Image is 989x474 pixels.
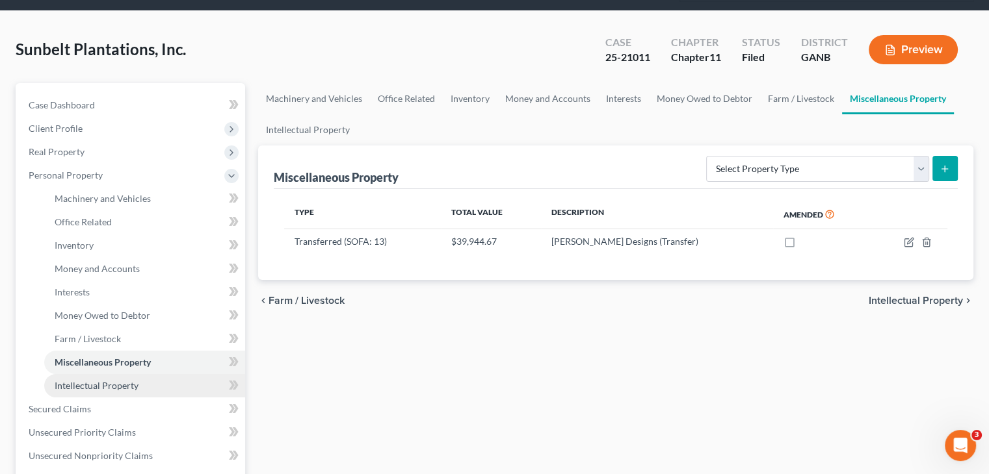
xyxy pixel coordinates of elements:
button: Intellectual Property chevron_right [869,295,973,306]
span: Description [551,207,604,217]
span: Secured Claims [29,403,91,414]
div: Miscellaneous Property [274,169,399,185]
a: Machinery and Vehicles [44,187,245,210]
a: Case Dashboard [18,94,245,117]
span: Money and Accounts [55,263,140,274]
div: Filed [742,50,780,65]
div: Chapter [671,35,721,50]
a: Inventory [44,234,245,257]
iframe: Intercom live chat [945,430,976,461]
span: Farm / Livestock [55,333,121,344]
a: Farm / Livestock [44,327,245,351]
span: Amended [784,210,823,219]
span: Type [295,207,314,217]
a: Money and Accounts [497,83,598,114]
span: Client Profile [29,123,83,134]
a: Money Owed to Debtor [649,83,760,114]
span: Real Property [29,146,85,157]
i: chevron_left [258,295,269,306]
span: Total Value [451,207,503,217]
a: Money and Accounts [44,257,245,281]
span: 11 [709,51,721,63]
a: Unsecured Nonpriority Claims [18,444,245,468]
span: Intellectual Property [55,380,138,391]
a: Machinery and Vehicles [258,83,370,114]
a: Miscellaneous Property [44,351,245,374]
button: Preview [869,35,958,64]
a: Interests [44,281,245,304]
a: Miscellaneous Property [842,83,954,114]
span: Transferred (SOFA: 13) [295,236,387,247]
span: Farm / Livestock [269,295,345,306]
span: Machinery and Vehicles [55,193,151,204]
a: Interests [598,83,649,114]
span: $39,944.67 [451,236,497,247]
a: Farm / Livestock [760,83,842,114]
span: Unsecured Priority Claims [29,427,136,438]
span: Inventory [55,240,94,251]
span: Sunbelt Plantations, Inc. [16,40,186,58]
i: chevron_right [963,295,973,306]
a: Office Related [370,83,443,114]
div: Case [605,35,650,50]
span: Intellectual Property [869,295,963,306]
a: Money Owed to Debtor [44,304,245,327]
div: GANB [801,50,848,65]
div: Chapter [671,50,721,65]
span: Case Dashboard [29,99,95,110]
span: Miscellaneous Property [55,356,151,368]
a: Inventory [443,83,497,114]
a: Office Related [44,210,245,234]
a: Unsecured Priority Claims [18,421,245,444]
div: District [801,35,848,50]
span: Personal Property [29,169,103,181]
a: Intellectual Property [258,114,358,145]
div: 25-21011 [605,50,650,65]
span: [PERSON_NAME] Designs (Transfer) [551,236,698,247]
button: chevron_left Farm / Livestock [258,295,345,306]
span: Money Owed to Debtor [55,310,150,321]
span: Interests [55,286,90,297]
a: Intellectual Property [44,374,245,397]
a: Secured Claims [18,397,245,421]
div: Status [742,35,780,50]
span: Unsecured Nonpriority Claims [29,450,153,461]
span: Office Related [55,216,112,227]
span: 3 [971,430,982,440]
